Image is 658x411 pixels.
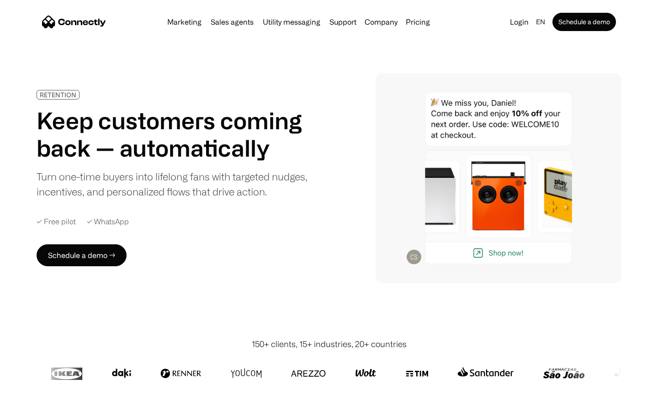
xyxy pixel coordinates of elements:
[164,18,205,26] a: Marketing
[87,217,129,226] div: ✓ WhatsApp
[506,16,532,28] a: Login
[37,244,127,266] a: Schedule a demo →
[37,217,76,226] div: ✓ Free pilot
[207,18,257,26] a: Sales agents
[536,16,545,28] div: en
[326,18,360,26] a: Support
[552,13,616,31] a: Schedule a demo
[9,394,55,408] aside: Language selected: English
[259,18,324,26] a: Utility messaging
[40,91,76,98] div: RETENTION
[402,18,434,26] a: Pricing
[37,107,314,162] h1: Keep customers coming back — automatically
[252,338,407,350] div: 150+ clients, 15+ industries, 20+ countries
[37,169,314,199] div: Turn one-time buyers into lifelong fans with targeted nudges, incentives, and personalized flows ...
[18,395,55,408] ul: Language list
[365,16,398,28] div: Company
